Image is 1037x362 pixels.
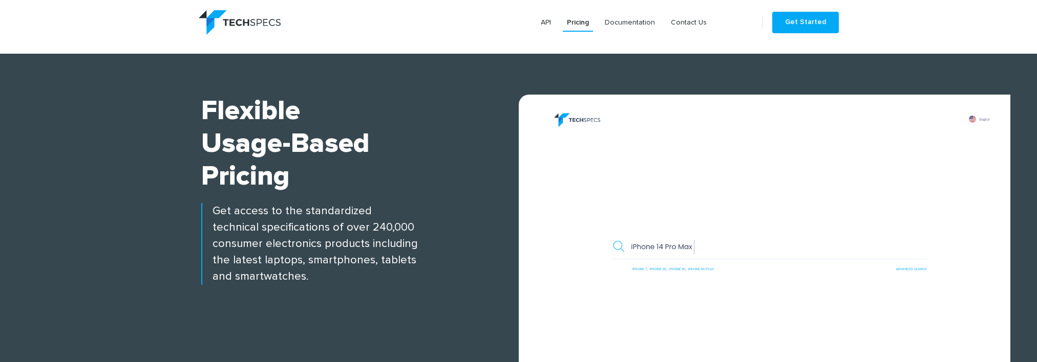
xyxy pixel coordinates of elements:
[537,13,555,32] a: API
[201,95,519,193] h1: Flexible Usage-based Pricing
[601,13,659,32] a: Documentation
[772,12,839,33] a: Get Started
[201,203,519,285] p: Get access to the standardized technical specifications of over 240,000 consumer electronics prod...
[199,10,281,35] img: logo
[667,13,711,32] a: Contact Us
[563,13,593,32] a: Pricing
